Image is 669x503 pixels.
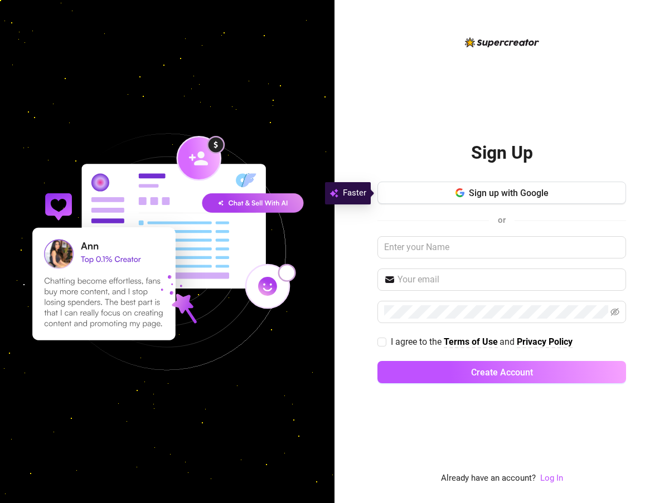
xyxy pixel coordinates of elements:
[329,187,338,200] img: svg%3e
[500,336,517,347] span: and
[517,336,573,348] a: Privacy Policy
[517,336,573,347] strong: Privacy Policy
[377,182,626,204] button: Sign up with Google
[444,336,498,348] a: Terms of Use
[377,236,626,258] input: Enter your Name
[397,273,619,286] input: Your email
[441,472,536,485] span: Already have an account?
[377,361,626,383] button: Create Account
[540,473,563,483] a: Log In
[471,367,533,378] span: Create Account
[540,472,563,485] a: Log In
[610,307,619,316] span: eye-invisible
[469,188,549,198] span: Sign up with Google
[343,187,366,200] span: Faster
[498,215,506,225] span: or
[444,336,498,347] strong: Terms of Use
[391,336,444,347] span: I agree to the
[471,141,533,164] h2: Sign Up
[465,37,539,47] img: logo-BBDzfeDw.svg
